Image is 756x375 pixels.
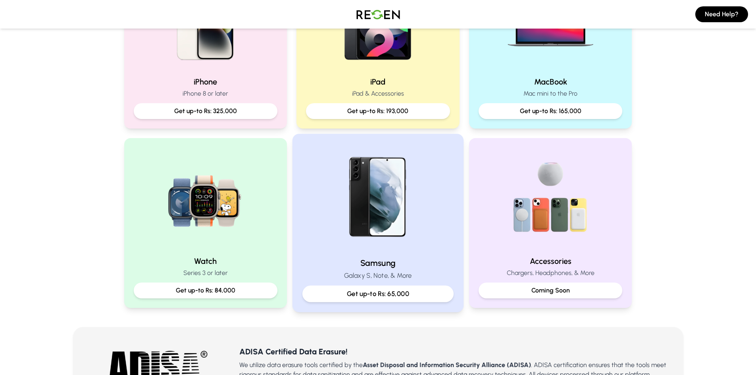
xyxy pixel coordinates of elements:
img: Watch [155,148,256,249]
img: Logo [350,3,406,25]
p: iPhone 8 or later [134,89,278,98]
img: Accessories [500,148,601,249]
p: Coming Soon [485,286,616,295]
h2: MacBook [479,76,623,87]
p: Chargers, Headphones, & More [479,268,623,278]
button: Need Help? [695,6,748,22]
p: Get up-to Rs: 84,000 [140,286,271,295]
p: iPad & Accessories [306,89,450,98]
p: Galaxy S, Note, & More [302,271,454,281]
h2: Samsung [302,257,454,269]
p: Get up-to Rs: 325,000 [140,106,271,116]
h2: iPhone [134,76,278,87]
p: Series 3 or later [134,268,278,278]
h3: ADISA Certified Data Erasure! [239,346,670,357]
p: Mac mini to the Pro [479,89,623,98]
p: Get up-to Rs: 65,000 [309,289,447,299]
h2: Watch [134,256,278,267]
img: Samsung [325,144,431,251]
h2: iPad [306,76,450,87]
h2: Accessories [479,256,623,267]
p: Get up-to Rs: 165,000 [485,106,616,116]
p: Get up-to Rs: 193,000 [312,106,444,116]
b: Asset Disposal and Information Security Alliance (ADISA) [363,361,531,369]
